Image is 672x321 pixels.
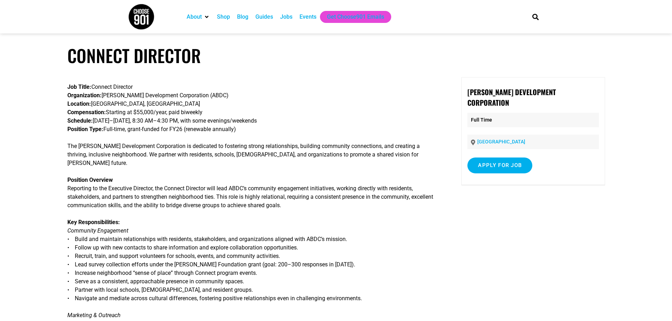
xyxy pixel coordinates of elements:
[467,87,556,108] strong: [PERSON_NAME] Development Corporation
[67,177,113,183] strong: Position Overview
[67,45,605,66] h1: Connect Director
[67,84,91,90] strong: Job Title:
[67,109,106,116] strong: Compensation:
[67,142,435,167] p: The [PERSON_NAME] Development Corporation is dedicated to fostering strong relationships, buildin...
[299,13,316,21] a: Events
[183,11,520,23] nav: Main nav
[237,13,248,21] a: Blog
[183,11,213,23] div: About
[67,117,93,124] strong: Schedule:
[67,312,121,319] em: Marketing & Outreach
[67,126,103,132] strong: Position Type:
[467,113,599,127] p: Full Time
[67,83,435,134] p: Connect Director [PERSON_NAME] Development Corporation (ABDC) [GEOGRAPHIC_DATA], [GEOGRAPHIC_DATA...
[529,11,541,23] div: Search
[67,176,435,210] p: Reporting to the Executive Director, the Connect Director will lead ABDC’s community engagement i...
[187,13,202,21] a: About
[477,139,525,144] a: [GEOGRAPHIC_DATA]
[67,100,91,107] strong: Location:
[327,13,384,21] a: Get Choose901 Emails
[67,92,102,99] strong: Organization:
[67,227,128,234] em: Community Engagement
[467,158,532,173] input: Apply for job
[217,13,230,21] a: Shop
[67,218,435,303] p: • Build and maintain relationships with residents, stakeholders, and organizations aligned with A...
[67,219,120,226] strong: Key Responsibilities:
[255,13,273,21] a: Guides
[280,13,292,21] a: Jobs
